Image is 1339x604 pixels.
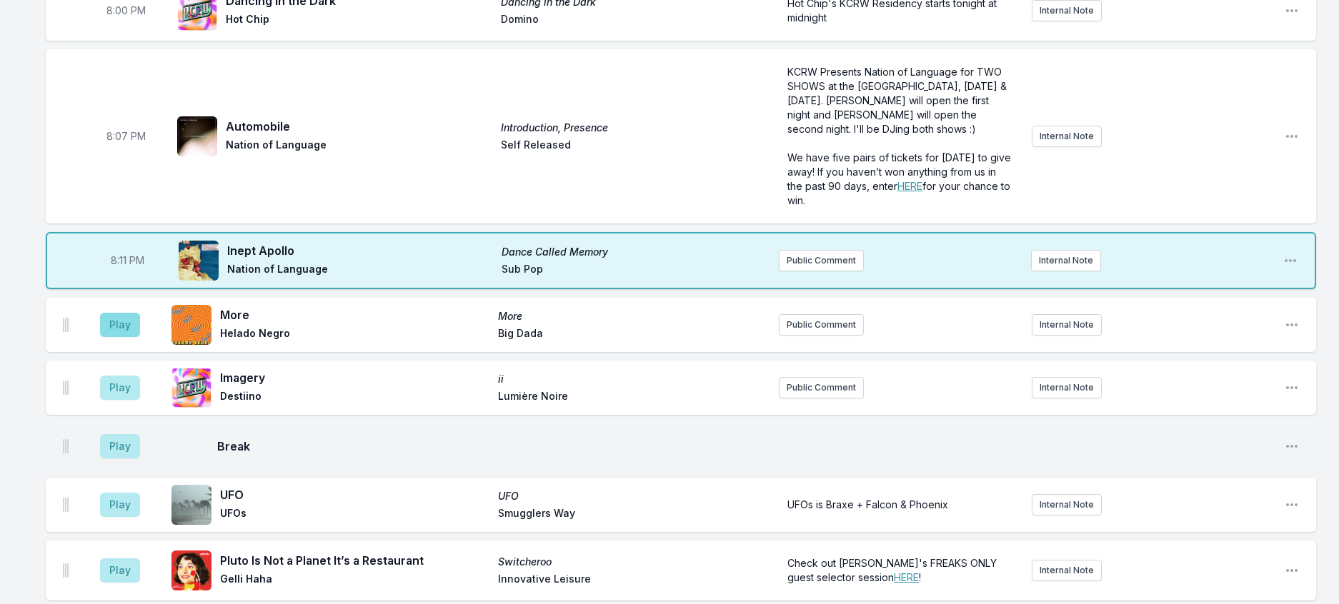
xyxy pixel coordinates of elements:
span: KCRW Presents Nation of Language for TWO SHOWS at the [GEOGRAPHIC_DATA], [DATE] & [DATE]. [PERSON... [787,66,1010,135]
span: Sub Pop [502,262,767,279]
img: Drag Handle [63,439,69,453]
span: Domino [501,12,767,29]
span: Automobile [226,118,492,135]
button: Open playlist item options [1285,129,1299,144]
button: Open playlist item options [1285,498,1299,512]
button: Play [100,493,140,517]
span: Imagery [220,369,489,386]
span: Nation of Language [226,138,492,155]
button: Open playlist item options [1285,318,1299,332]
button: Open playlist item options [1285,563,1299,578]
span: ii [498,372,767,386]
span: Introduction, Presence [501,121,767,135]
button: Open playlist item options [1283,253,1298,268]
button: Internal Note [1032,377,1102,398]
img: Dance Called Memory [179,241,219,281]
img: Drag Handle [63,563,69,578]
button: Internal Note [1031,250,1101,271]
span: Innovative Leisure [498,572,767,589]
span: Lumière Noire [498,389,767,406]
button: Internal Note [1032,126,1102,147]
img: Introduction, Presence [177,116,217,156]
span: Pluto Is Not a Planet It’s a Restaurant [220,552,489,569]
span: Hot Chip [226,12,492,29]
a: HERE [894,571,919,583]
span: Timestamp [106,129,146,144]
img: ii [171,368,211,408]
button: Play [100,313,140,337]
span: We have five pairs of tickets for [DATE] to give away! If you haven’t won anything from us in the... [787,151,1014,192]
span: More [498,309,767,323]
button: Play [100,434,140,458]
button: Public Comment [779,250,864,271]
span: UFOs is Braxe + Falcon & Phoenix [787,498,948,510]
button: Public Comment [779,377,864,398]
span: Destiino [220,389,489,406]
a: HERE [897,180,922,192]
span: Inept Apollo [227,242,493,259]
img: Drag Handle [63,381,69,395]
span: More [220,306,489,323]
span: Switcheroo [498,555,767,569]
button: Public Comment [779,314,864,336]
button: Play [100,376,140,400]
img: Switcheroo [171,550,211,590]
span: UFO [498,489,767,503]
button: Play [100,558,140,583]
span: Gelli Haha [220,572,489,589]
span: Self Released [501,138,767,155]
span: Timestamp [106,4,146,18]
span: Check out [PERSON_NAME]'s FREAKS ONLY guest selector session [787,557,1000,583]
img: UFO [171,485,211,525]
img: More [171,305,211,345]
span: Helado Negro [220,326,489,343]
img: Drag Handle [63,498,69,512]
button: Internal Note [1032,314,1102,336]
span: UFOs [220,506,489,523]
button: Internal Note [1032,494,1102,515]
button: Open playlist item options [1285,381,1299,395]
span: Dance Called Memory [502,245,767,259]
button: Internal Note [1032,560,1102,581]
button: Open playlist item options [1285,439,1299,453]
span: Break [217,438,1273,455]
span: Timestamp [111,253,144,268]
span: Smugglers Way [498,506,767,523]
span: Big Dada [498,326,767,343]
span: Nation of Language [227,262,493,279]
img: Drag Handle [63,318,69,332]
button: Open playlist item options [1285,4,1299,18]
span: UFO [220,486,489,503]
